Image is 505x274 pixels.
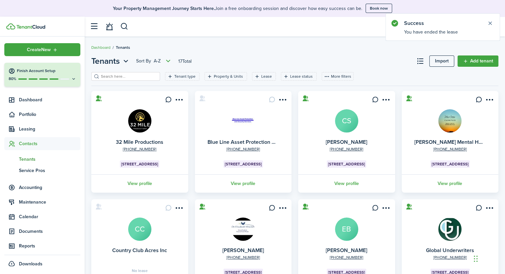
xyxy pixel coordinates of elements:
[252,72,276,81] filter-tag: Open filter
[112,246,167,254] a: Country Club Acres Inc
[19,260,42,267] span: Downloads
[123,146,156,152] a: [PHONE_NUMBER]
[226,254,260,260] a: [PHONE_NUMBER]
[19,140,80,147] span: Contacts
[4,153,80,165] a: Tenants
[335,218,358,241] a: EB
[484,205,494,214] button: Open menu
[91,45,111,50] a: Dashboard
[116,138,163,146] a: 32 Mile Productions
[16,25,45,29] img: TenantCloud
[19,213,80,220] span: Calendar
[433,254,467,260] a: [PHONE_NUMBER]
[128,218,151,241] a: CC
[4,165,80,176] a: Service Pros
[290,73,313,79] filter-tag-label: Lease status
[380,205,391,214] button: Open menu
[438,109,462,133] img: Campos Mental Health Counseling
[103,18,116,35] a: Notifications
[90,174,189,193] a: View profile
[281,72,317,81] filter-tag: Open filter
[27,47,51,52] span: Create New
[432,161,468,167] span: [STREET_ADDRESS]
[328,161,365,167] span: [STREET_ADDRESS]
[136,57,172,65] button: Sort byA-Z
[401,174,500,193] a: View profile
[19,96,80,103] span: Dashboard
[19,184,80,191] span: Accounting
[386,29,500,41] notify-body: You have ended the lease
[121,161,158,167] span: [STREET_ADDRESS]
[17,68,76,74] h4: Finish Account Setup
[205,72,247,81] filter-tag: Open filter
[178,58,192,65] header-page-total: 17 Total
[380,96,391,105] button: Open menu
[136,58,154,64] span: Sort by
[404,19,480,27] notify-title: Success
[136,57,172,65] button: Open menu
[174,96,184,105] button: Open menu
[231,109,255,133] img: Blue Line Asset Protection & Security Services
[194,174,293,193] a: View profile
[277,205,288,214] button: Open menu
[214,73,243,79] filter-tag-label: Property & Units
[474,249,478,269] div: Drag
[8,76,17,82] p: 80%
[19,111,80,118] span: Portfolio
[330,254,363,260] a: [PHONE_NUMBER]
[366,4,392,13] button: Book now
[128,109,151,133] img: 32 Mile Productions
[116,45,130,50] span: Tenants
[19,156,80,163] span: Tenants
[429,55,454,67] a: Import
[330,146,363,152] a: [PHONE_NUMBER]
[485,19,495,28] button: Close notify
[326,138,367,146] a: [PERSON_NAME]
[231,218,255,241] img: Elizabeth Misener
[297,174,396,193] a: View profile
[19,228,80,235] span: Documents
[19,242,80,249] span: Reports
[154,58,161,64] span: A-Z
[208,138,318,146] a: Blue Line Asset Protection & Security Services
[165,72,200,81] filter-tag: Open filter
[438,218,462,241] img: Global Underwriters
[326,246,367,254] a: [PERSON_NAME]
[4,93,80,106] a: Dashboard
[4,63,80,87] button: Finish Account Setup80%
[277,96,288,105] button: Open menu
[99,73,158,80] input: Search here...
[4,239,80,252] a: Reports
[225,161,262,167] span: [STREET_ADDRESS]
[174,73,196,79] filter-tag-label: Tenant type
[91,55,130,67] button: Open menu
[91,55,130,67] button: Tenants
[426,246,474,254] a: Global Underwriters
[472,242,505,274] iframe: Chat Widget
[113,5,215,12] b: Your Property Management Journey Starts Here.
[261,73,272,79] filter-tag-label: Lease
[322,72,354,81] button: More filters
[174,205,184,214] button: Open menu
[484,96,494,105] button: Open menu
[132,269,148,273] span: No lease
[19,167,80,174] span: Service Pros
[6,23,15,30] img: TenantCloud
[222,246,264,254] a: [PERSON_NAME]
[433,146,467,152] a: [PHONE_NUMBER]
[88,20,100,33] button: Open sidebar
[458,55,498,67] a: Add tenant
[335,109,358,133] a: CS
[19,126,80,133] span: Leasing
[91,55,120,67] span: Tenants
